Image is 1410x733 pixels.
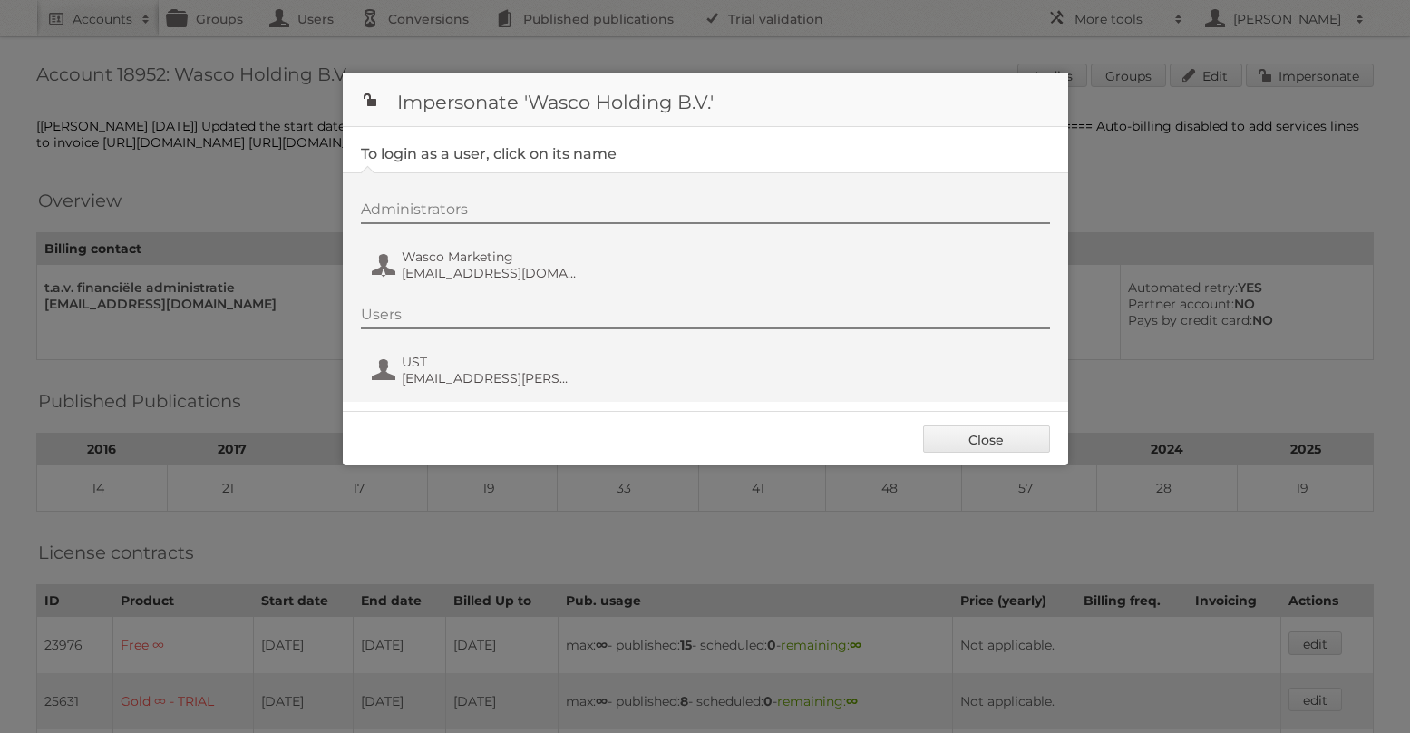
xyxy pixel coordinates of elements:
[361,306,1050,329] div: Users
[923,425,1050,453] a: Close
[402,249,578,265] span: Wasco Marketing
[361,145,617,162] legend: To login as a user, click on its name
[361,200,1050,224] div: Administrators
[343,73,1068,127] h1: Impersonate 'Wasco Holding B.V.'
[370,352,583,388] button: UST [EMAIL_ADDRESS][PERSON_NAME][DOMAIN_NAME]
[402,370,578,386] span: [EMAIL_ADDRESS][PERSON_NAME][DOMAIN_NAME]
[402,354,578,370] span: UST
[370,247,583,283] button: Wasco Marketing [EMAIL_ADDRESS][DOMAIN_NAME]
[402,265,578,281] span: [EMAIL_ADDRESS][DOMAIN_NAME]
